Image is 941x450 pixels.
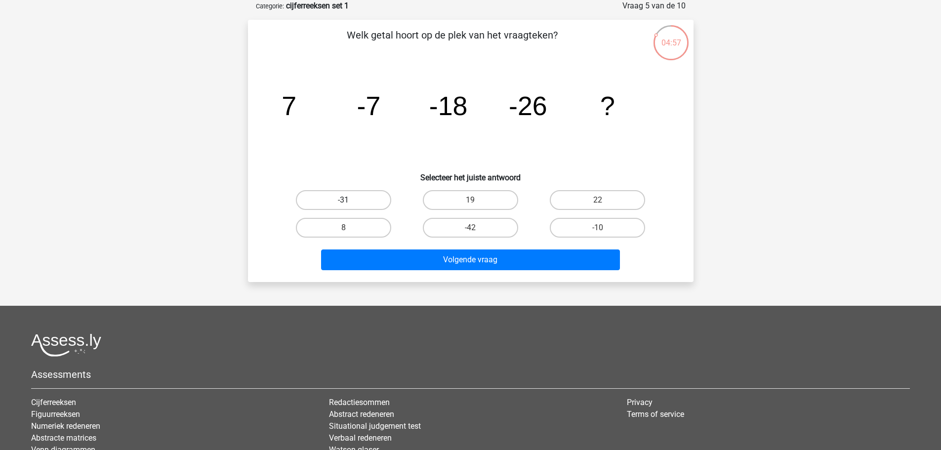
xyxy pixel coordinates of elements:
[509,91,547,121] tspan: -26
[321,249,620,270] button: Volgende vraag
[256,2,284,10] small: Categorie:
[329,421,421,431] a: Situational judgement test
[550,218,645,238] label: -10
[31,409,80,419] a: Figuurreeksen
[653,24,690,49] div: 04:57
[423,190,518,210] label: 19
[31,333,101,357] img: Assessly logo
[286,1,349,10] strong: cijferreeksen set 1
[329,409,394,419] a: Abstract redeneren
[600,91,615,121] tspan: ?
[627,398,653,407] a: Privacy
[264,28,641,57] p: Welk getal hoort op de plek van het vraagteken?
[550,190,645,210] label: 22
[329,433,392,443] a: Verbaal redeneren
[627,409,684,419] a: Terms of service
[31,421,100,431] a: Numeriek redeneren
[264,165,678,182] h6: Selecteer het juiste antwoord
[31,398,76,407] a: Cijferreeksen
[296,190,391,210] label: -31
[429,91,467,121] tspan: -18
[423,218,518,238] label: -42
[357,91,380,121] tspan: -7
[282,91,296,121] tspan: 7
[31,368,910,380] h5: Assessments
[296,218,391,238] label: 8
[329,398,390,407] a: Redactiesommen
[31,433,96,443] a: Abstracte matrices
